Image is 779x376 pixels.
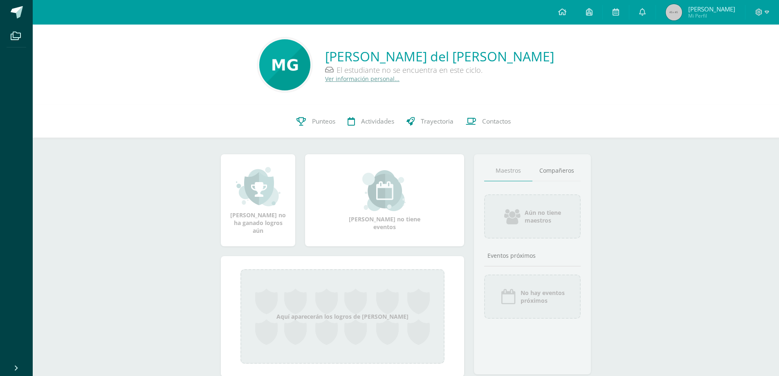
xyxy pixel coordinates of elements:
[482,117,511,126] span: Contactos
[344,170,426,231] div: [PERSON_NAME] no tiene eventos
[259,39,310,90] img: 2fd62321783bdf28955bafc2487075bf.png
[484,160,532,181] a: Maestros
[229,166,287,234] div: [PERSON_NAME] no ha ganado logros aún
[325,65,554,75] div: El estudiante no se encuentra en este ciclo.
[484,252,581,259] div: Eventos próximos
[400,105,460,138] a: Trayectoria
[500,288,516,305] img: event_icon.png
[290,105,341,138] a: Punteos
[361,117,394,126] span: Actividades
[362,170,407,211] img: event_small.png
[504,208,521,225] img: users_icon.png
[460,105,517,138] a: Contactos
[341,105,400,138] a: Actividades
[240,269,445,364] div: Aquí aparecerán los logros de [PERSON_NAME]
[325,47,554,65] a: [PERSON_NAME] del [PERSON_NAME]
[421,117,453,126] span: Trayectoria
[688,5,735,13] span: [PERSON_NAME]
[666,4,682,20] img: 45x45
[532,160,581,181] a: Compañeros
[325,75,400,83] a: Ver información personal...
[525,209,561,224] span: Aún no tiene maestros
[521,289,565,304] span: No hay eventos próximos
[236,166,281,207] img: achievement_small.png
[312,117,335,126] span: Punteos
[688,12,735,19] span: Mi Perfil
